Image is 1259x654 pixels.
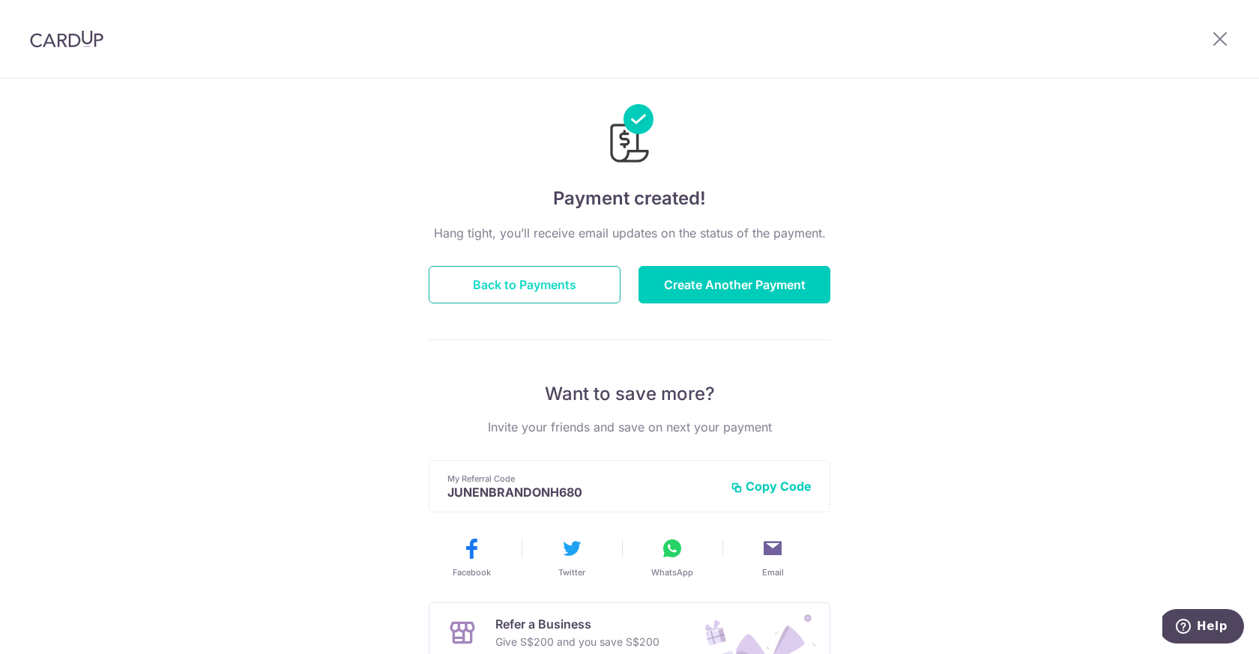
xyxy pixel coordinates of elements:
img: CardUp [30,30,103,48]
button: Create Another Payment [638,266,830,303]
iframe: Opens a widget where you can find more information [1162,609,1244,647]
p: Give S$200 and you save S$200 [495,633,659,651]
span: Twitter [558,566,585,578]
h4: Payment created! [429,185,830,212]
p: Refer a Business [495,615,659,633]
p: Want to save more? [429,382,830,406]
button: Copy Code [731,479,812,494]
p: My Referral Code [447,473,719,485]
p: JUNENBRANDONH680 [447,485,719,500]
button: WhatsApp [628,536,716,578]
button: Facebook [427,536,516,578]
button: Twitter [528,536,616,578]
p: Invite your friends and save on next your payment [429,418,830,436]
img: Payments [606,104,653,167]
span: Facebook [453,566,491,578]
button: Back to Payments [429,266,621,303]
span: Email [762,566,784,578]
button: Email [728,536,817,578]
p: Hang tight, you’ll receive email updates on the status of the payment. [429,224,830,242]
span: WhatsApp [651,566,693,578]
